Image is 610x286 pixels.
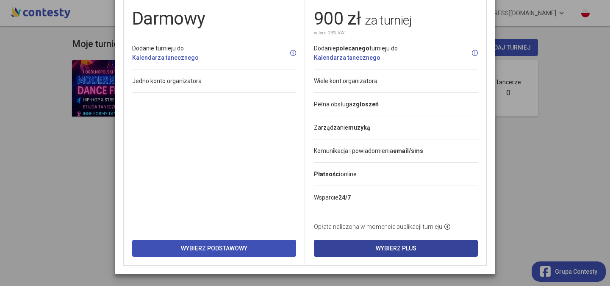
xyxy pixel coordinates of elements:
li: Wsparcie [314,186,478,209]
strong: 24/7 [338,194,351,201]
li: Wiele kont organizatora [314,69,478,93]
span: za turniej [365,13,411,28]
strong: Płatności [314,171,341,178]
li: online [314,163,478,186]
li: Komunikacja i powiadomienia [314,139,478,163]
strong: muzyką [348,124,370,131]
div: Dodanie turnieju do [314,44,398,62]
div: Dodanie turnieju do [132,44,199,62]
li: Zarządzanie [314,116,478,139]
li: Opłata naliczona w momencie publikacji turnieju [314,209,478,231]
a: Kalendarza tanecznego [132,54,199,61]
li: Pełna obsługa [314,93,478,116]
h1: 900 zł [314,5,478,33]
li: Jedno konto organizatora [132,69,296,93]
a: Kalendarza tanecznego [314,54,380,61]
strong: polecanego [336,45,369,52]
span: Wybierz Plus [376,245,416,252]
h1: Darmowy [132,5,296,33]
small: w tym 23% VAT [314,29,347,37]
strong: email/sms [393,147,423,154]
button: Wybierz Plus [314,240,478,257]
strong: zgłoszeń [352,101,379,108]
button: Wybierz Podstawowy [132,240,296,257]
